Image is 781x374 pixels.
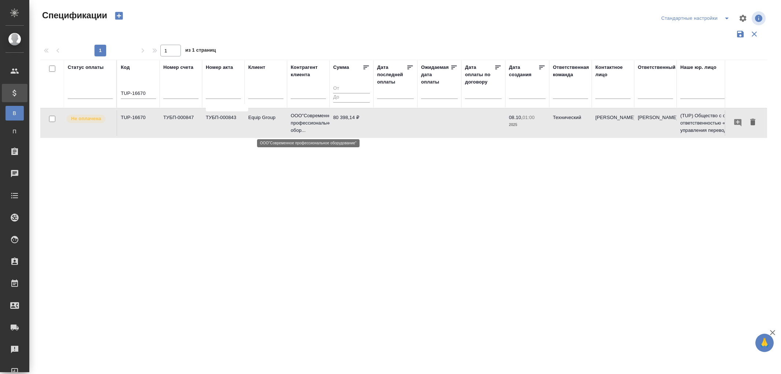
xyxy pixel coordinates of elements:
[752,11,767,25] span: Посмотреть информацию
[68,64,104,71] div: Статус оплаты
[755,334,774,352] button: 🙏
[40,10,107,21] span: Спецификации
[333,64,349,71] div: Сумма
[206,64,233,71] div: Номер акта
[509,121,546,129] p: 2025
[522,115,535,120] p: 01:00
[163,64,193,71] div: Номер счета
[638,64,676,71] div: Ответственный
[509,64,538,78] div: Дата создания
[465,64,494,86] div: Дата оплаты по договору
[202,110,245,136] td: ТУБП-000843
[5,106,24,121] a: В
[634,110,677,136] td: [PERSON_NAME]
[248,114,283,121] p: Equip Group
[71,115,101,122] p: Не оплачена
[680,64,717,71] div: Наше юр. лицо
[677,108,765,138] td: (TUP) Общество с ограниченной ответственностью «Технологии управления переводом»
[330,110,373,136] td: 80 398,14 ₽
[5,124,24,139] a: П
[117,110,160,136] td: TUP-16670
[333,84,370,93] input: От
[734,10,752,27] span: Настроить таблицу
[121,64,130,71] div: Код
[421,64,450,86] div: Ожидаемая дата оплаты
[758,335,771,351] span: 🙏
[9,128,20,135] span: П
[110,10,128,22] button: Создать
[747,116,759,129] button: Удалить
[747,27,761,41] button: Сбросить фильтры
[509,115,522,120] p: 08.10,
[549,110,592,136] td: Технический
[9,110,20,117] span: В
[592,110,634,136] td: [PERSON_NAME]
[733,27,747,41] button: Сохранить фильтры
[291,112,326,134] p: ООО"Современное профессиональное обор...
[291,64,326,78] div: Контрагент клиента
[553,64,589,78] div: Ответственная команда
[185,46,216,56] span: из 1 страниц
[595,64,631,78] div: Контактное лицо
[333,93,370,102] input: До
[248,64,265,71] div: Клиент
[377,64,406,86] div: Дата последней оплаты
[160,110,202,136] td: ТУБП-000847
[659,12,734,24] div: split button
